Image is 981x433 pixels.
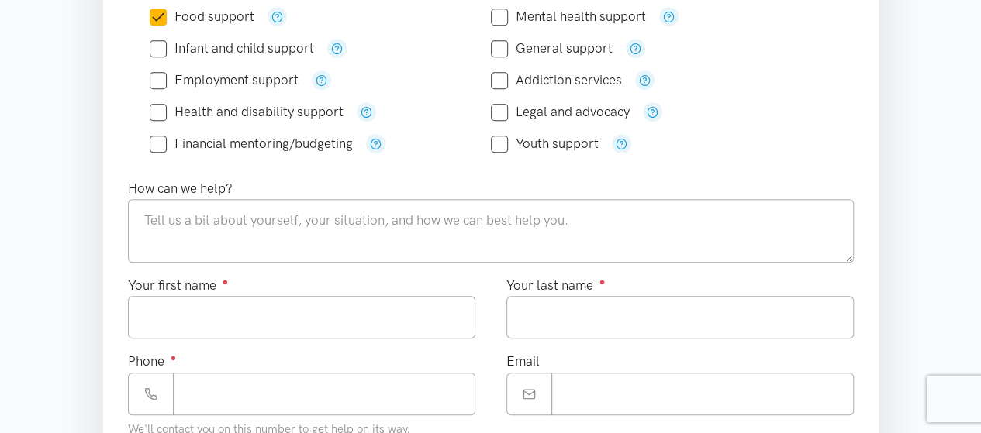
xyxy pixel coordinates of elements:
[150,137,353,150] label: Financial mentoring/budgeting
[171,352,177,363] sup: ●
[128,178,233,199] label: How can we help?
[223,276,229,287] sup: ●
[150,10,254,23] label: Food support
[491,10,646,23] label: Mental health support
[491,74,622,87] label: Addiction services
[173,373,475,415] input: Phone number
[491,137,599,150] label: Youth support
[491,42,613,55] label: General support
[491,105,630,119] label: Legal and advocacy
[506,351,540,372] label: Email
[128,275,229,296] label: Your first name
[128,351,177,372] label: Phone
[150,74,299,87] label: Employment support
[506,275,606,296] label: Your last name
[551,373,854,415] input: Email
[599,276,606,287] sup: ●
[150,105,344,119] label: Health and disability support
[150,42,314,55] label: Infant and child support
